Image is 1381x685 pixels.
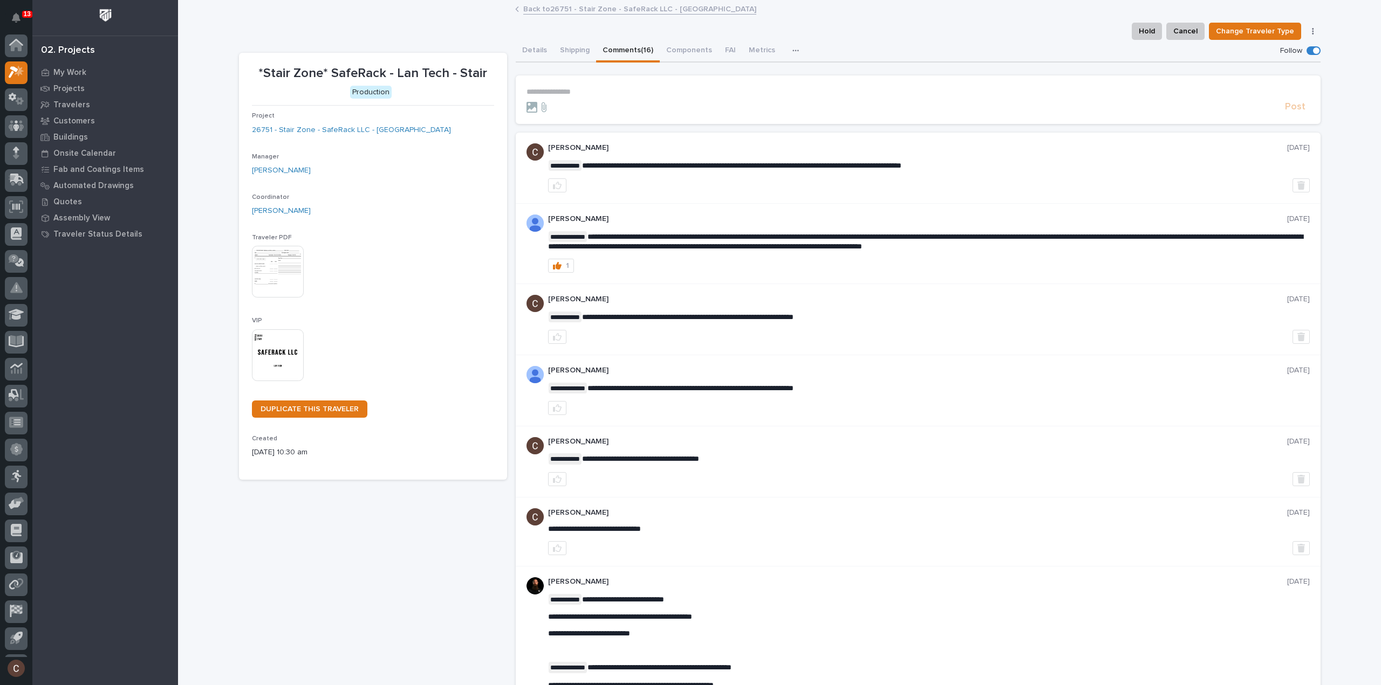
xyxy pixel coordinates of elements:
[548,215,1287,224] p: [PERSON_NAME]
[53,116,95,126] p: Customers
[1216,25,1294,38] span: Change Traveler Type
[527,366,544,383] img: AOh14GjpcA6ydKGAvwfezp8OhN30Q3_1BHk5lQOeczEvCIoEuGETHm2tT-JUDAHyqffuBe4ae2BInEDZwLlH3tcCd_oYlV_i4...
[95,5,115,25] img: Workspace Logo
[548,472,566,486] button: like this post
[1293,178,1310,192] button: Delete post
[5,657,28,680] button: users-avatar
[566,262,569,269] div: 1
[660,40,719,63] button: Components
[1166,23,1205,40] button: Cancel
[32,113,178,129] a: Customers
[1173,25,1198,38] span: Cancel
[53,213,110,223] p: Assembly View
[252,154,279,160] span: Manager
[252,205,311,217] a: [PERSON_NAME]
[1287,437,1310,446] p: [DATE]
[252,165,311,176] a: [PERSON_NAME]
[32,161,178,177] a: Fab and Coatings Items
[1280,46,1302,56] p: Follow
[548,577,1287,586] p: [PERSON_NAME]
[527,508,544,525] img: AGNmyxaji213nCK4JzPdPN3H3CMBhXDSA2tJ_sy3UIa5=s96-c
[527,577,544,594] img: zmKUmRVDQjmBLfnAs97p
[252,317,262,324] span: VIP
[252,113,275,119] span: Project
[527,295,544,312] img: AGNmyxaji213nCK4JzPdPN3H3CMBhXDSA2tJ_sy3UIa5=s96-c
[53,133,88,142] p: Buildings
[1287,508,1310,517] p: [DATE]
[523,2,756,15] a: Back to26751 - Stair Zone - SafeRack LLC - [GEOGRAPHIC_DATA]
[53,197,82,207] p: Quotes
[1287,295,1310,304] p: [DATE]
[32,177,178,193] a: Automated Drawings
[1287,215,1310,224] p: [DATE]
[5,6,28,29] button: Notifications
[350,86,392,99] div: Production
[596,40,660,63] button: Comments (16)
[548,366,1287,375] p: [PERSON_NAME]
[1293,330,1310,344] button: Delete post
[32,129,178,145] a: Buildings
[1132,23,1162,40] button: Hold
[252,124,451,136] a: 26751 - Stair Zone - SafeRack LLC - [GEOGRAPHIC_DATA]
[1209,23,1301,40] button: Change Traveler Type
[252,234,292,241] span: Traveler PDF
[1287,366,1310,375] p: [DATE]
[1293,472,1310,486] button: Delete post
[53,149,116,158] p: Onsite Calendar
[53,100,90,110] p: Travelers
[1287,143,1310,153] p: [DATE]
[1287,577,1310,586] p: [DATE]
[548,437,1287,446] p: [PERSON_NAME]
[41,45,95,57] div: 02. Projects
[1281,101,1310,113] button: Post
[32,210,178,226] a: Assembly View
[548,541,566,555] button: like this post
[32,80,178,96] a: Projects
[13,13,28,30] div: Notifications13
[548,401,566,415] button: like this post
[53,84,85,94] p: Projects
[1293,541,1310,555] button: Delete post
[548,508,1287,517] p: [PERSON_NAME]
[1139,25,1155,38] span: Hold
[548,330,566,344] button: like this post
[32,193,178,210] a: Quotes
[252,400,367,418] a: DUPLICATE THIS TRAVELER
[252,447,494,458] p: [DATE] 10:30 am
[53,181,134,191] p: Automated Drawings
[553,40,596,63] button: Shipping
[1285,101,1305,113] span: Post
[252,435,277,442] span: Created
[527,215,544,232] img: AOh14GjpcA6ydKGAvwfezp8OhN30Q3_1BHk5lQOeczEvCIoEuGETHm2tT-JUDAHyqffuBe4ae2BInEDZwLlH3tcCd_oYlV_i4...
[516,40,553,63] button: Details
[53,165,144,175] p: Fab and Coatings Items
[24,10,31,18] p: 13
[252,194,289,200] span: Coordinator
[53,68,86,78] p: My Work
[719,40,742,63] button: FAI
[548,178,566,192] button: like this post
[32,145,178,161] a: Onsite Calendar
[527,143,544,161] img: AGNmyxaji213nCK4JzPdPN3H3CMBhXDSA2tJ_sy3UIa5=s96-c
[32,96,178,113] a: Travelers
[548,259,574,273] button: 1
[32,226,178,242] a: Traveler Status Details
[261,405,359,413] span: DUPLICATE THIS TRAVELER
[742,40,782,63] button: Metrics
[548,295,1287,304] p: [PERSON_NAME]
[32,64,178,80] a: My Work
[548,143,1287,153] p: [PERSON_NAME]
[252,66,494,81] p: *Stair Zone* SafeRack - Lan Tech - Stair
[53,230,142,239] p: Traveler Status Details
[527,437,544,454] img: AGNmyxaji213nCK4JzPdPN3H3CMBhXDSA2tJ_sy3UIa5=s96-c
